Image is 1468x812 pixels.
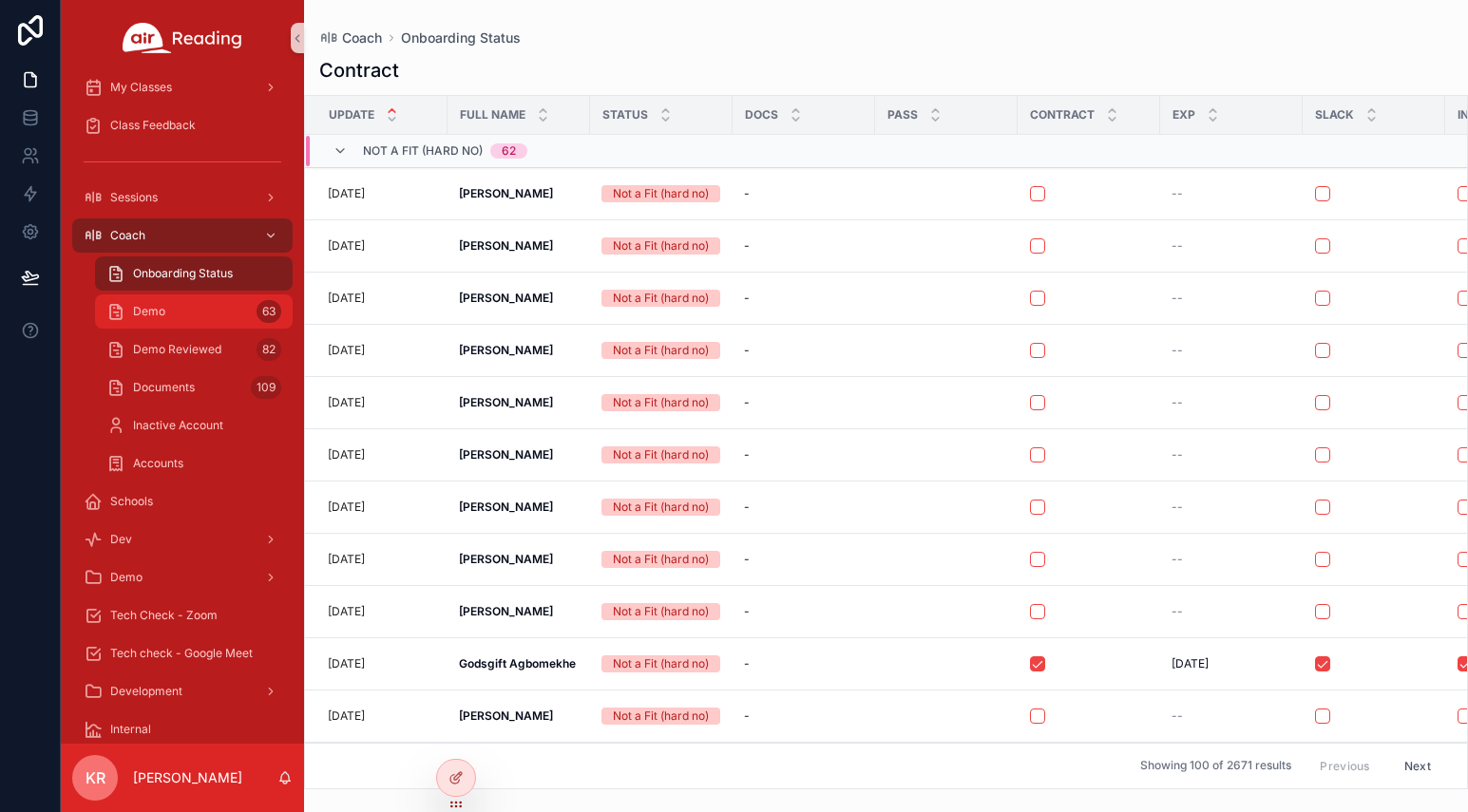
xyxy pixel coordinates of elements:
[459,395,553,409] strong: [PERSON_NAME]
[459,343,579,358] a: [PERSON_NAME]
[613,446,709,463] div: Not a Fit (hard no)
[328,447,365,463] p: [DATE]
[744,604,864,619] a: -
[459,291,553,305] strong: [PERSON_NAME]
[95,370,293,405] a: Documents109
[613,551,709,568] div: Not a Fit (hard no)
[613,290,709,307] div: Not a Fit (hard no)
[328,604,365,619] p: [DATE]
[744,186,864,201] a: -
[328,552,436,567] a: [DATE]
[744,656,750,671] span: -
[459,552,553,566] strong: [PERSON_NAME]
[459,604,553,618] strong: [PERSON_NAME]
[328,291,365,306] p: [DATE]
[459,552,579,567] a: [PERSON_NAME]
[613,499,709,516] div: Not a Fit (hard no)
[95,446,293,481] a: Accounts
[328,291,436,306] a: [DATE]
[401,28,521,47] span: Onboarding Status
[601,185,721,202] a: Not a Fit (hard no)
[328,656,436,671] a: [DATE]
[602,107,648,123] span: Status
[363,143,483,159] span: Not a Fit (hard no)
[72,636,293,670] a: Tech check - Google Meet
[95,332,293,367] a: Demo Reviewed82
[601,655,721,672] a: Not a Fit (hard no)
[328,552,365,567] p: [DATE]
[1172,604,1291,619] a: --
[459,291,579,306] a: [PERSON_NAME]
[1172,395,1183,410] span: --
[744,656,864,671] a: -
[1172,656,1291,671] a: [DATE]
[1172,447,1291,463] a: --
[745,107,778,123] span: Docs
[459,500,579,515] a: [PERSON_NAME]
[459,238,579,254] a: [PERSON_NAME]
[1172,604,1183,619] span: --
[123,23,242,53] img: App logo
[744,395,864,410] a: -
[72,180,293,215] a: Sessions
[502,143,516,159] div: 62
[1172,186,1183,201] span: --
[1172,238,1183,254] span: --
[72,598,293,633] a: Tech Check - Zoom
[72,522,293,557] a: Dev
[1315,107,1354,123] span: Slack
[1391,751,1444,781] button: Next
[744,291,864,306] a: -
[744,447,864,463] a: -
[133,304,165,319] span: Demo
[251,376,281,399] div: 109
[459,604,579,619] a: [PERSON_NAME]
[744,500,864,515] a: -
[110,80,172,95] span: My Classes
[1172,708,1291,724] a: --
[601,290,721,307] a: Not a Fit (hard no)
[133,266,233,281] span: Onboarding Status
[328,343,365,358] p: [DATE]
[459,447,579,463] a: [PERSON_NAME]
[328,395,436,410] a: [DATE]
[601,708,721,725] a: Not a Fit (hard no)
[744,708,750,724] span: -
[1030,107,1095,123] span: Contract
[601,342,721,359] a: Not a Fit (hard no)
[613,394,709,411] div: Not a Fit (hard no)
[319,28,382,47] a: Coach
[460,107,525,123] span: Full name
[110,684,182,699] span: Development
[110,722,151,737] span: Internal
[459,656,576,670] strong: Godsgift Agbomekhe
[744,552,750,567] span: -
[72,560,293,595] a: Demo
[328,343,436,358] a: [DATE]
[328,500,436,515] a: [DATE]
[72,484,293,519] a: Schools
[110,494,153,509] span: Schools
[601,446,721,463] a: Not a Fit (hard no)
[72,712,293,746] a: Internal
[1172,395,1291,410] a: --
[328,238,365,254] p: [DATE]
[1172,107,1195,123] span: Exp
[328,186,365,201] p: [DATE]
[459,343,553,357] strong: [PERSON_NAME]
[110,118,196,133] span: Class Feedback
[459,708,553,723] strong: [PERSON_NAME]
[601,237,721,255] a: Not a Fit (hard no)
[110,608,218,623] span: Tech Check - Zoom
[1172,291,1183,306] span: --
[133,342,221,357] span: Demo Reviewed
[744,708,864,724] a: -
[110,646,253,661] span: Tech check - Google Meet
[1172,343,1291,358] a: --
[257,300,281,323] div: 63
[1172,291,1291,306] a: --
[1172,447,1183,463] span: --
[1172,500,1291,515] a: --
[459,395,579,410] a: [PERSON_NAME]
[613,237,709,255] div: Not a Fit (hard no)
